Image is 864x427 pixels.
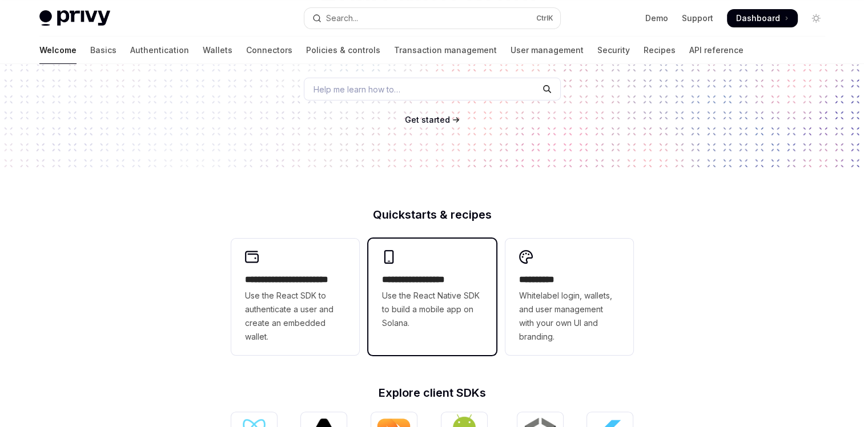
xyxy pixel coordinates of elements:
[368,239,496,355] a: **** **** **** ***Use the React Native SDK to build a mobile app on Solana.
[90,37,116,64] a: Basics
[231,209,633,220] h2: Quickstarts & recipes
[306,37,380,64] a: Policies & controls
[245,289,345,344] span: Use the React SDK to authenticate a user and create an embedded wallet.
[203,37,232,64] a: Wallets
[231,387,633,398] h2: Explore client SDKs
[405,115,450,124] span: Get started
[519,289,620,344] span: Whitelabel login, wallets, and user management with your own UI and branding.
[511,37,584,64] a: User management
[39,37,77,64] a: Welcome
[736,13,780,24] span: Dashboard
[505,239,633,355] a: **** *****Whitelabel login, wallets, and user management with your own UI and branding.
[130,37,189,64] a: Authentication
[394,37,497,64] a: Transaction management
[326,11,358,25] div: Search...
[689,37,744,64] a: API reference
[39,10,110,26] img: light logo
[644,37,676,64] a: Recipes
[246,37,292,64] a: Connectors
[314,83,400,95] span: Help me learn how to…
[682,13,713,24] a: Support
[304,8,560,29] button: Open search
[807,9,825,27] button: Toggle dark mode
[645,13,668,24] a: Demo
[405,114,450,126] a: Get started
[536,14,553,23] span: Ctrl K
[597,37,630,64] a: Security
[727,9,798,27] a: Dashboard
[382,289,483,330] span: Use the React Native SDK to build a mobile app on Solana.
